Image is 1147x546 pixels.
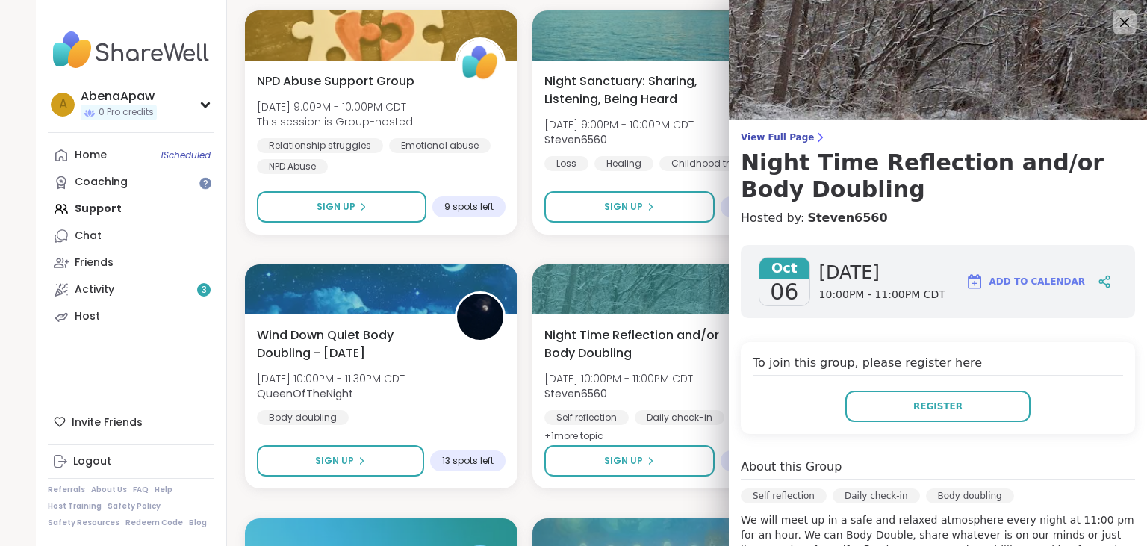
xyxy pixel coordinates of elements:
a: FAQ [133,485,149,495]
span: Wind Down Quiet Body Doubling - [DATE] [257,326,438,362]
h4: About this Group [741,458,842,476]
a: Home1Scheduled [48,142,214,169]
div: Body doubling [926,488,1014,503]
a: Coaching [48,169,214,196]
span: NPD Abuse Support Group [257,72,414,90]
span: Sign Up [604,200,643,214]
span: This session is Group-hosted [257,114,413,129]
span: [DATE] 10:00PM - 11:00PM CDT [544,371,693,386]
a: Help [155,485,172,495]
img: ShareWell Logomark [966,273,983,291]
span: 9 spots left [444,201,494,213]
div: Host [75,309,100,324]
span: Night Sanctuary: Sharing, Listening, Being Heard [544,72,726,108]
span: 06 [770,279,798,305]
span: Sign Up [604,454,643,468]
button: Sign Up [544,191,714,223]
span: 10:00PM - 11:00PM CDT [819,288,945,303]
a: Steven6560 [807,209,887,227]
div: AbenaApaw [81,88,157,105]
div: Activity [75,282,114,297]
span: A [59,95,67,114]
img: ShareWell [457,40,503,86]
span: Night Time Reflection and/or Body Doubling [544,326,726,362]
div: Emotional abuse [389,138,491,153]
span: 0 Pro credits [99,106,154,119]
img: ShareWell Nav Logo [48,24,214,76]
span: [DATE] [819,261,945,285]
a: About Us [91,485,127,495]
b: Steven6560 [544,132,607,147]
span: Register [913,400,963,413]
a: Friends [48,249,214,276]
div: Loss [544,156,588,171]
h4: To join this group, please register here [753,354,1123,376]
div: Friends [75,255,114,270]
span: Add to Calendar [989,275,1085,288]
div: Body doubling [257,410,349,425]
a: Safety Resources [48,518,119,528]
button: Sign Up [257,445,424,477]
span: [DATE] 10:00PM - 11:30PM CDT [257,371,405,386]
div: Invite Friends [48,409,214,435]
iframe: Spotlight [199,177,211,189]
a: Blog [189,518,207,528]
button: Add to Calendar [959,264,1092,300]
div: Daily check-in [635,410,724,425]
span: Sign Up [317,200,355,214]
button: Sign Up [544,445,714,477]
div: Healing [594,156,653,171]
a: Logout [48,448,214,475]
img: QueenOfTheNight [457,294,503,340]
div: Relationship struggles [257,138,383,153]
div: Chat [75,229,102,243]
span: [DATE] 9:00PM - 10:00PM CDT [257,99,413,114]
div: Home [75,148,107,163]
a: View Full PageNight Time Reflection and/or Body Doubling [741,131,1135,203]
span: Oct [759,258,809,279]
a: Referrals [48,485,85,495]
div: Childhood trauma [659,156,770,171]
a: Host Training [48,501,102,512]
span: 1 Scheduled [161,149,211,161]
a: Safety Policy [108,501,161,512]
span: Sign Up [315,454,354,468]
span: [DATE] 9:00PM - 10:00PM CDT [544,117,694,132]
h4: Hosted by: [741,209,1135,227]
b: QueenOfTheNight [257,386,353,401]
div: Self reflection [544,410,629,425]
div: Coaching [75,175,128,190]
div: NPD Abuse [257,159,328,174]
div: Logout [73,454,111,469]
a: Activity3 [48,276,214,303]
h3: Night Time Reflection and/or Body Doubling [741,149,1135,203]
div: Daily check-in [833,488,920,503]
span: View Full Page [741,131,1135,143]
button: Register [845,391,1031,422]
a: Host [48,303,214,330]
a: Redeem Code [125,518,183,528]
button: Sign Up [257,191,426,223]
a: Chat [48,223,214,249]
span: 13 spots left [442,455,494,467]
div: Self reflection [741,488,827,503]
b: Steven6560 [544,386,607,401]
span: 3 [202,284,207,297]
